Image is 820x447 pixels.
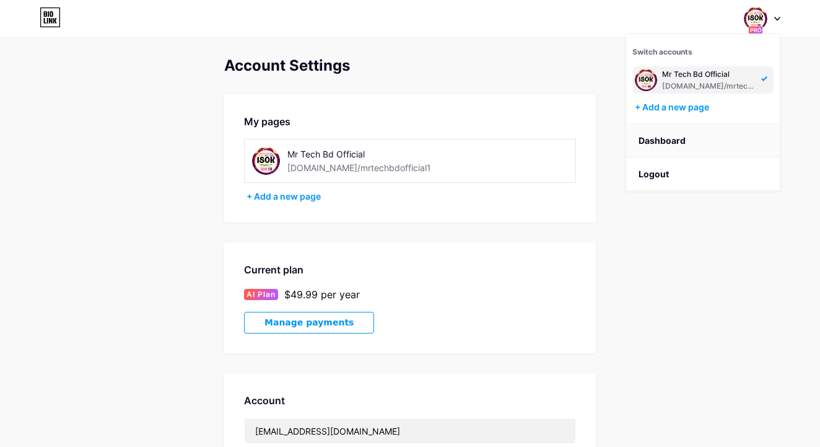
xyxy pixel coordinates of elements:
[244,262,576,277] div: Current plan
[252,147,280,175] img: mrtechbdofficial1
[264,317,354,328] span: Manage payments
[626,157,780,191] li: Logout
[744,7,767,30] img: mrtechbdofficial
[284,287,360,302] div: $49.99 per year
[246,190,576,203] div: + Add a new page
[662,69,757,79] div: Mr Tech Bd Official
[224,57,596,74] div: Account Settings
[626,124,780,157] a: Dashboard
[287,161,431,174] div: [DOMAIN_NAME]/mrtechbdofficial1
[632,47,692,56] span: Switch accounts
[635,69,657,91] img: mrtechbdofficial
[246,289,276,300] span: AI Plan
[287,148,463,161] div: Mr Tech Bd Official
[245,418,575,443] input: Email
[244,393,576,408] div: Account
[635,101,774,113] div: + Add a new page
[662,81,757,91] div: [DOMAIN_NAME]/mrtechbdofficial1
[244,312,374,334] button: Manage payments
[244,114,576,129] div: My pages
